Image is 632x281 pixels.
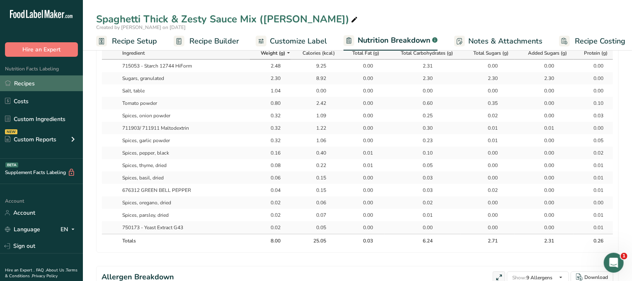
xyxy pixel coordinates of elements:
[352,187,373,194] div: 0.00
[583,162,603,169] div: 0.01
[559,32,625,51] a: Recipe Costing
[305,187,326,194] div: 0.15
[412,162,433,169] div: 0.05
[260,62,281,70] div: 2.48
[512,274,526,281] span: Show:
[305,211,326,219] div: 0.07
[583,237,603,245] div: 0.26
[119,85,250,97] td: Salt, table
[583,112,603,119] div: 0.03
[412,112,433,119] div: 0.25
[5,267,34,273] a: Hire an Expert .
[534,162,555,169] div: 0.00
[534,87,555,94] div: 0.00
[583,211,603,219] div: 0.01
[119,60,250,72] td: 715053 - Starch 12744 HiForm
[477,199,498,206] div: 0.00
[119,134,250,147] td: Spices, garlic powder
[305,75,326,82] div: 8.92
[260,124,281,132] div: 0.32
[270,36,327,47] span: Customize Label
[119,72,250,85] td: Sugars, granulated
[256,32,327,51] a: Customize Label
[112,36,157,47] span: Recipe Setup
[352,237,373,245] div: 0.03
[583,99,603,107] div: 0.10
[534,237,555,245] div: 2.31
[260,112,281,119] div: 0.32
[412,124,433,132] div: 0.30
[583,199,603,206] div: 0.00
[352,224,373,231] div: 0.00
[260,99,281,107] div: 0.80
[352,87,373,94] div: 0.00
[260,187,281,194] div: 0.04
[468,36,542,47] span: Notes & Attachments
[260,149,281,157] div: 0.16
[305,99,326,107] div: 2.42
[477,99,498,107] div: 0.35
[260,87,281,94] div: 1.04
[119,221,250,234] td: 750173 - Yeast Extract G43
[534,75,555,82] div: 2.30
[352,162,373,169] div: 0.01
[512,274,552,281] span: 9 Allergens
[305,137,326,144] div: 1.06
[5,162,18,167] div: BETA
[352,49,379,57] span: Total Fat (g)
[534,187,555,194] div: 0.00
[584,274,608,281] div: Download
[477,211,498,219] div: 0.00
[96,12,359,27] div: Spaghetti Thick & Zesty Sauce Mix ([PERSON_NAME])
[260,211,281,219] div: 0.02
[477,62,498,70] div: 0.00
[352,211,373,219] div: 0.00
[96,32,157,51] a: Recipe Setup
[534,62,555,70] div: 0.00
[46,267,66,273] a: About Us .
[477,137,498,144] div: 0.01
[119,184,250,196] td: 676312 GREEN BELL PEPPER
[412,149,433,157] div: 0.10
[260,75,281,82] div: 2.30
[352,174,373,182] div: 0.00
[477,174,498,182] div: 0.00
[61,225,78,235] div: EN
[412,87,433,94] div: 0.00
[477,149,498,157] div: 0.00
[305,87,326,94] div: 0.00
[534,112,555,119] div: 0.00
[352,149,373,157] div: 0.01
[174,32,239,51] a: Recipe Builder
[412,187,433,194] div: 0.03
[119,147,250,159] td: Spices, pepper, black
[352,199,373,206] div: 0.00
[344,31,438,51] a: Nutrition Breakdown
[575,36,625,47] span: Recipe Costing
[412,199,433,206] div: 0.02
[119,97,250,109] td: Tomato powder
[477,237,498,245] div: 2.71
[477,162,498,169] div: 0.00
[412,99,433,107] div: 0.60
[260,137,281,144] div: 0.32
[352,99,373,107] div: 0.00
[621,253,627,259] span: 1
[352,112,373,119] div: 0.00
[261,49,285,57] span: Weight (g)
[412,224,433,231] div: 0.00
[604,253,624,273] iframe: Intercom live chat
[534,137,555,144] div: 0.00
[401,49,453,57] span: Total Carbohydrates (g)
[5,135,56,144] div: Custom Reports
[583,124,603,132] div: 0.00
[303,49,335,57] span: Calories (kcal)
[583,174,603,182] div: 0.01
[305,199,326,206] div: 0.06
[5,42,78,57] button: Hire an Expert
[583,187,603,194] div: 0.01
[534,149,555,157] div: 0.00
[305,162,326,169] div: 0.22
[305,112,326,119] div: 1.09
[305,237,326,245] div: 25.05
